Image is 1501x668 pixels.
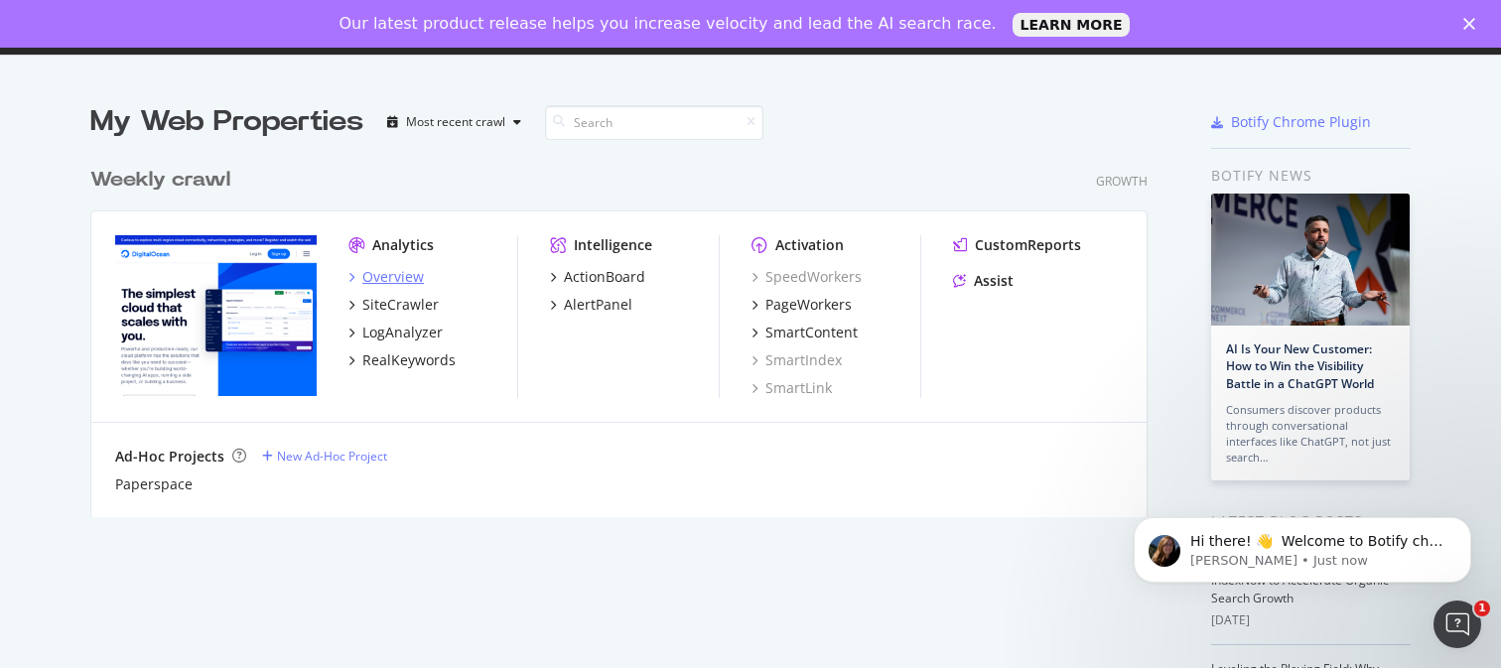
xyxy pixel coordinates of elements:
[362,267,424,287] div: Overview
[262,448,387,465] a: New Ad-Hoc Project
[775,235,844,255] div: Activation
[90,102,363,142] div: My Web Properties
[372,235,434,255] div: Analytics
[1226,340,1374,391] a: AI Is Your New Customer: How to Win the Visibility Battle in a ChatGPT World
[115,235,317,396] img: digitalocean.com
[751,267,862,287] a: SpeedWorkers
[90,166,238,195] a: Weekly crawl
[1231,112,1371,132] div: Botify Chrome Plugin
[564,267,645,287] div: ActionBoard
[1433,601,1481,648] iframe: Intercom live chat
[1226,402,1395,466] div: Consumers discover products through conversational interfaces like ChatGPT, not just search…
[545,105,763,140] input: Search
[348,267,424,287] a: Overview
[550,295,632,315] a: AlertPanel
[1211,165,1411,187] div: Botify news
[564,295,632,315] div: AlertPanel
[1211,112,1371,132] a: Botify Chrome Plugin
[362,295,439,315] div: SiteCrawler
[340,14,997,34] div: Our latest product release helps you increase velocity and lead the AI search race.
[751,350,842,370] a: SmartIndex
[115,447,224,467] div: Ad-Hoc Projects
[1211,194,1410,326] img: AI Is Your New Customer: How to Win the Visibility Battle in a ChatGPT World
[550,267,645,287] a: ActionBoard
[953,235,1081,255] a: CustomReports
[975,235,1081,255] div: CustomReports
[1013,13,1131,37] a: LEARN MORE
[348,350,456,370] a: RealKeywords
[751,295,852,315] a: PageWorkers
[406,116,505,128] div: Most recent crawl
[1096,173,1148,190] div: Growth
[574,235,652,255] div: Intelligence
[751,323,858,342] a: SmartContent
[974,271,1014,291] div: Assist
[1463,18,1483,30] div: Close
[90,166,230,195] div: Weekly crawl
[953,271,1014,291] a: Assist
[1104,475,1501,614] iframe: Intercom notifications message
[1474,601,1490,616] span: 1
[765,295,852,315] div: PageWorkers
[115,474,193,494] a: Paperspace
[1211,611,1411,629] div: [DATE]
[348,295,439,315] a: SiteCrawler
[90,142,1163,517] div: grid
[348,323,443,342] a: LogAnalyzer
[277,448,387,465] div: New Ad-Hoc Project
[765,323,858,342] div: SmartContent
[362,323,443,342] div: LogAnalyzer
[751,378,832,398] a: SmartLink
[362,350,456,370] div: RealKeywords
[379,106,529,138] button: Most recent crawl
